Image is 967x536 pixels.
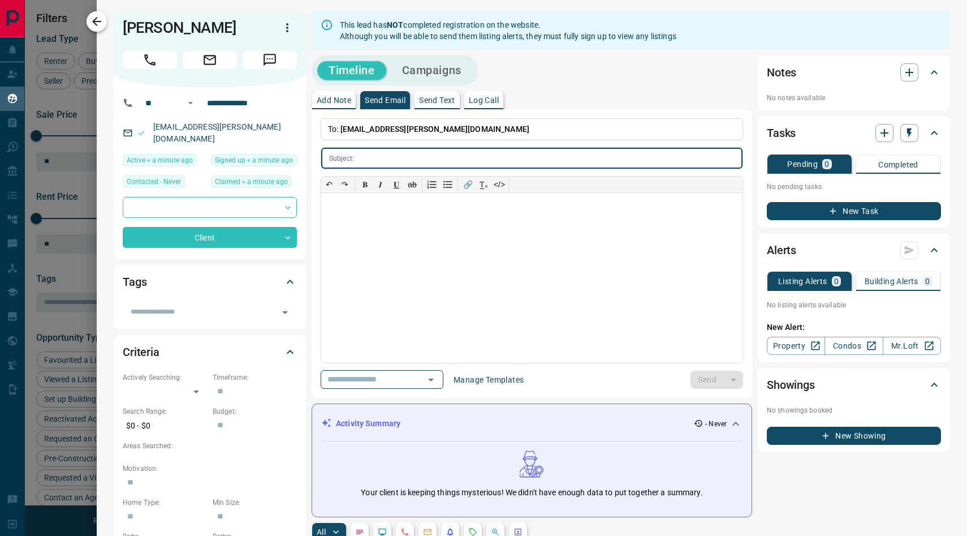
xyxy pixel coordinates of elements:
div: Criteria [123,338,297,366]
p: Budget: [213,406,297,417]
p: No listing alerts available [767,300,941,310]
button: 𝑰 [373,177,388,192]
strong: NOT [387,20,403,29]
button: T̲ₓ [476,177,491,192]
div: split button [690,371,743,389]
p: Listing Alerts [778,277,827,285]
span: Message [243,51,297,69]
p: Log Call [469,96,499,104]
a: Mr.Loft [883,337,941,355]
p: $0 - $0 [123,417,207,435]
p: Your client is keeping things mysterious! We didn't have enough data to put together a summary. [361,487,702,499]
div: This lead has completed registration on the website. Although you will be able to send them listi... [340,15,676,46]
h1: [PERSON_NAME] [123,19,261,37]
svg: Email Valid [137,129,145,137]
button: 𝐔 [388,177,404,192]
div: Sat Sep 13 2025 [123,154,205,170]
h2: Tasks [767,124,796,142]
h2: Tags [123,273,146,291]
h2: Criteria [123,343,159,361]
button: ab [404,177,420,192]
button: Numbered list [424,177,440,192]
h2: Notes [767,63,796,82]
div: Sat Sep 13 2025 [211,154,297,170]
span: 𝐔 [394,180,399,189]
div: Showings [767,371,941,398]
p: Actively Searching: [123,372,207,383]
button: New Task [767,202,941,220]
p: Search Range: [123,406,207,417]
h2: Showings [767,376,815,394]
h2: Alerts [767,241,796,259]
p: To: [321,118,743,140]
span: Active < a minute ago [127,155,193,166]
button: Timeline [317,61,386,80]
span: [EMAIL_ADDRESS][PERSON_NAME][DOMAIN_NAME] [340,125,529,134]
s: ab [408,180,417,189]
p: All [317,528,326,536]
span: Email [183,51,237,69]
p: No notes available [767,93,941,103]
span: Call [123,51,177,69]
button: Campaigns [391,61,473,80]
p: Completed [878,161,918,169]
p: - Never [705,419,727,429]
span: Claimed < a minute ago [215,176,288,187]
p: 0 [925,277,930,285]
p: 0 [834,277,839,285]
div: Client [123,227,297,248]
p: No showings booked [767,405,941,415]
p: Pending [787,160,818,168]
a: [EMAIL_ADDRESS][PERSON_NAME][DOMAIN_NAME] [153,122,281,143]
button: ↶ [321,177,337,192]
p: Timeframe: [213,372,297,383]
a: Condos [824,337,883,355]
button: Open [184,96,197,110]
a: Property [767,337,825,355]
p: 0 [824,160,829,168]
p: Send Text [419,96,455,104]
div: Tasks [767,119,941,147]
p: Building Alerts [865,277,918,285]
p: No pending tasks [767,178,941,195]
button: Open [423,372,439,388]
p: Motivation: [123,464,297,474]
button: 𝐁 [357,177,373,192]
button: Manage Templates [447,371,530,389]
div: Alerts [767,237,941,264]
p: Areas Searched: [123,441,297,451]
p: Subject: [329,153,354,164]
button: Bullet list [440,177,456,192]
button: ↷ [337,177,353,192]
span: Contacted - Never [127,176,181,187]
button: 🔗 [460,177,476,192]
p: Min Size: [213,498,297,508]
div: Sat Sep 13 2025 [211,175,297,191]
button: </> [491,177,507,192]
p: Add Note [317,96,351,104]
p: Send Email [365,96,405,104]
div: Notes [767,59,941,86]
p: Activity Summary [336,418,400,430]
span: Signed up < a minute ago [215,155,293,166]
p: New Alert: [767,321,941,333]
button: Open [277,305,293,320]
button: New Showing [767,427,941,445]
p: Home Type: [123,498,207,508]
div: Activity Summary- Never [321,413,742,434]
div: Tags [123,268,297,295]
